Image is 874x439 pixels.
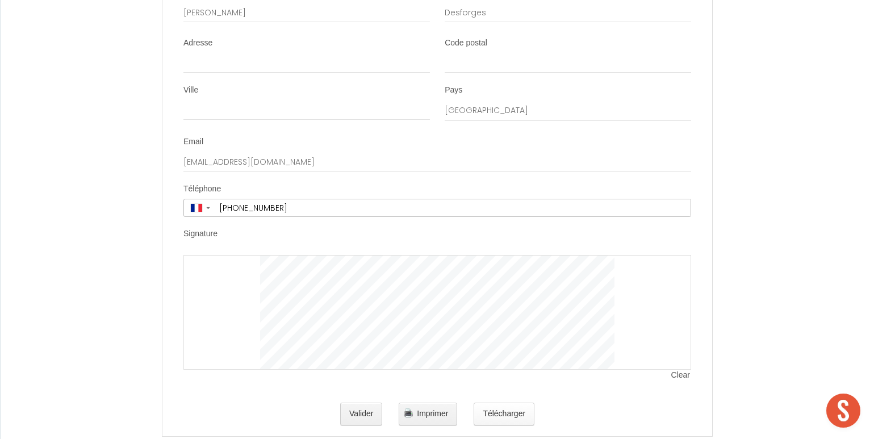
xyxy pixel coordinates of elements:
[445,85,462,96] label: Pays
[340,403,383,425] button: Valider
[183,37,212,49] label: Adresse
[183,183,221,195] label: Téléphone
[205,206,211,210] span: ▼
[183,228,218,240] label: Signature
[183,85,198,96] label: Ville
[183,136,203,148] label: Email
[826,394,860,428] div: Ouvrir le chat
[671,370,691,381] span: Clear
[417,409,448,418] span: Imprimer
[404,408,413,417] img: printer.png
[215,199,691,216] input: +33 6 12 34 56 78
[474,403,534,425] button: Télécharger
[445,37,487,49] label: Code postal
[399,403,457,425] button: Imprimer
